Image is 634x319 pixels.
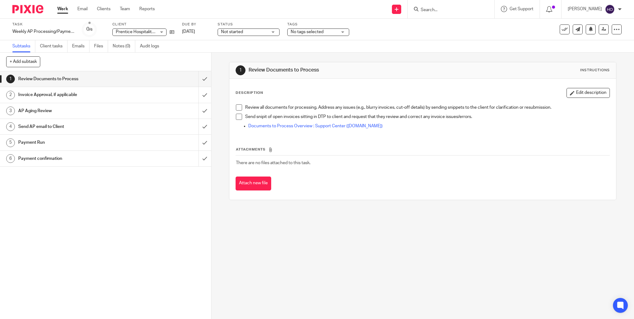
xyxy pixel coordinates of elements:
[245,104,610,111] p: Review all documents for processing. Address any issues (e.g., blurry invoices, cut-off details) ...
[77,6,88,12] a: Email
[18,138,134,147] h1: Payment Run
[18,122,134,131] h1: Send AP email to Client
[12,40,35,52] a: Subtasks
[236,161,310,165] span: There are no files attached to this task.
[6,107,15,115] div: 3
[12,28,74,35] div: Weekly AP Processing/Payment
[113,40,135,52] a: Notes (0)
[236,148,266,151] span: Attachments
[291,30,324,34] span: No tags selected
[248,124,383,128] a: Documents to Process Overview : Support Center ([DOMAIN_NAME])
[12,22,74,27] label: Task
[6,75,15,83] div: 1
[120,6,130,12] a: Team
[221,30,243,34] span: Not started
[40,40,67,52] a: Client tasks
[6,138,15,147] div: 5
[6,56,40,67] button: + Add subtask
[420,7,476,13] input: Search
[568,6,602,12] p: [PERSON_NAME]
[6,122,15,131] div: 4
[510,7,533,11] span: Get Support
[218,22,280,27] label: Status
[140,40,164,52] a: Audit logs
[18,154,134,163] h1: Payment confirmation
[94,40,108,52] a: Files
[72,40,89,52] a: Emails
[18,90,134,99] h1: Invoice Approval, if applicable
[112,22,174,27] label: Client
[236,90,263,95] p: Description
[580,68,610,73] div: Instructions
[236,177,271,190] button: Attach new file
[6,91,15,99] div: 2
[236,65,245,75] div: 1
[139,6,155,12] a: Reports
[97,6,111,12] a: Clients
[245,114,610,120] p: Send snipit of open invoices sitting in DTP to client and request that they review and correct an...
[116,30,167,34] span: Prentice Hospitality Group
[249,67,436,73] h1: Review Documents to Process
[89,28,93,31] small: /6
[18,74,134,84] h1: Review Documents to Process
[12,5,43,13] img: Pixie
[605,4,615,14] img: svg%3E
[182,29,195,34] span: [DATE]
[182,22,210,27] label: Due by
[86,26,93,33] div: 0
[567,88,610,98] button: Edit description
[6,154,15,163] div: 6
[57,6,68,12] a: Work
[287,22,349,27] label: Tags
[18,106,134,116] h1: AP Aging Review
